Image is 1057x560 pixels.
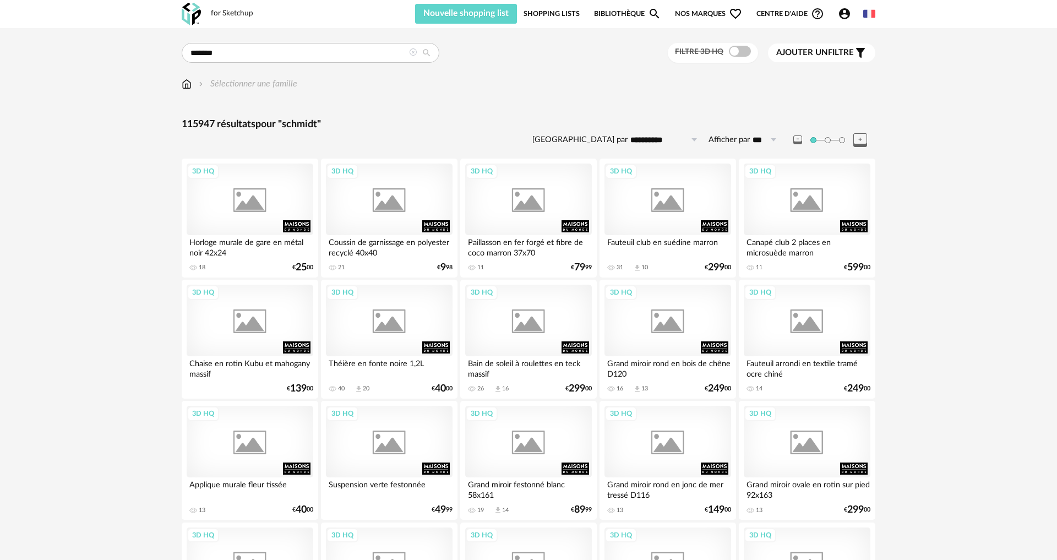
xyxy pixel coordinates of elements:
[838,7,856,20] span: Account Circle icon
[854,46,867,59] span: Filter icon
[729,7,742,20] span: Heart Outline icon
[776,48,828,57] span: Ajouter un
[776,47,854,58] span: filtre
[863,8,875,20] img: fr
[811,7,824,20] span: Help Circle Outline icon
[675,48,723,56] span: Filtre 3D HQ
[182,78,192,90] img: svg+xml;base64,PHN2ZyB3aWR0aD0iMTYiIGhlaWdodD0iMTciIHZpZXdCb3g9IjAgMCAxNiAxNyIgZmlsbD0ibm9uZSIgeG...
[182,3,201,25] img: OXP
[594,4,661,24] a: BibliothèqueMagnify icon
[197,78,297,90] div: Sélectionner une famille
[423,9,509,18] span: Nouvelle shopping list
[197,78,205,90] img: svg+xml;base64,PHN2ZyB3aWR0aD0iMTYiIGhlaWdodD0iMTYiIHZpZXdCb3g9IjAgMCAxNiAxNiIgZmlsbD0ibm9uZSIgeG...
[675,4,742,24] span: Nos marques
[211,9,253,19] div: for Sketchup
[838,7,851,20] span: Account Circle icon
[756,7,824,20] span: Centre d'aideHelp Circle Outline icon
[768,44,875,62] button: Ajouter unfiltre Filter icon
[415,4,517,24] button: Nouvelle shopping list
[648,7,661,20] span: Magnify icon
[524,4,580,24] a: Shopping Lists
